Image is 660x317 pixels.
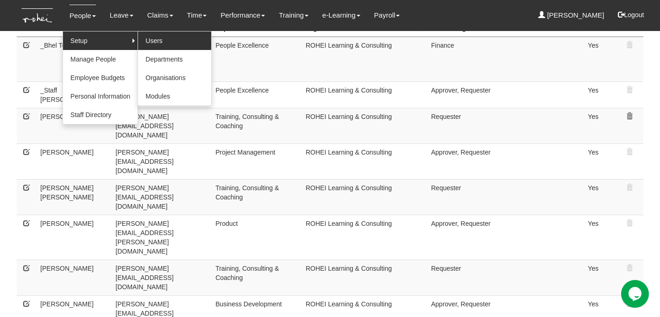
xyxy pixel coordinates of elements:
[63,87,138,106] a: Personal Information
[37,215,112,260] td: [PERSON_NAME]
[584,179,615,215] td: Yes
[427,81,585,108] td: Approver, Requester
[584,108,615,143] td: Yes
[220,5,265,26] a: Performance
[584,37,615,81] td: Yes
[427,260,585,295] td: Requester
[112,108,212,143] td: [PERSON_NAME][EMAIL_ADDRESS][DOMAIN_NAME]
[279,5,308,26] a: Training
[112,260,212,295] td: [PERSON_NAME][EMAIL_ADDRESS][DOMAIN_NAME]
[112,179,212,215] td: [PERSON_NAME][EMAIL_ADDRESS][DOMAIN_NAME]
[37,179,112,215] td: [PERSON_NAME] [PERSON_NAME]
[374,5,400,26] a: Payroll
[63,31,138,50] a: Setup
[584,81,615,108] td: Yes
[427,37,585,81] td: Finance
[212,108,302,143] td: Training, Consulting & Coaching
[427,143,585,179] td: Approver, Requester
[37,260,112,295] td: [PERSON_NAME]
[212,143,302,179] td: Project Management
[212,260,302,295] td: Training, Consulting & Coaching
[37,37,112,81] td: _Bhel Test Account
[69,5,96,26] a: People
[302,37,427,81] td: ROHEI Learning & Consulting
[212,37,302,81] td: People Excellence
[147,5,173,26] a: Claims
[63,68,138,87] a: Employee Budgets
[621,280,651,308] iframe: chat widget
[138,31,211,50] a: Users
[584,260,615,295] td: Yes
[538,5,604,26] a: [PERSON_NAME]
[212,179,302,215] td: Training, Consulting & Coaching
[212,81,302,108] td: People Excellence
[138,87,211,106] a: Modules
[322,5,360,26] a: e-Learning
[427,179,585,215] td: Requester
[302,215,427,260] td: ROHEI Learning & Consulting
[63,50,138,68] a: Manage People
[427,215,585,260] td: Approver, Requester
[110,5,133,26] a: Leave
[584,215,615,260] td: Yes
[112,143,212,179] td: [PERSON_NAME][EMAIL_ADDRESS][DOMAIN_NAME]
[302,81,427,108] td: ROHEI Learning & Consulting
[611,4,651,26] button: Logout
[37,143,112,179] td: [PERSON_NAME]
[212,215,302,260] td: Product
[37,108,112,143] td: [PERSON_NAME]
[112,215,212,260] td: [PERSON_NAME][EMAIL_ADDRESS][PERSON_NAME][DOMAIN_NAME]
[302,108,427,143] td: ROHEI Learning & Consulting
[584,143,615,179] td: Yes
[427,108,585,143] td: Requester
[138,68,211,87] a: Organisations
[302,143,427,179] td: ROHEI Learning & Consulting
[37,81,112,108] td: _Staff [PERSON_NAME]
[302,260,427,295] td: ROHEI Learning & Consulting
[63,106,138,124] a: Staff Directory
[138,50,211,68] a: Departments
[187,5,207,26] a: Time
[302,179,427,215] td: ROHEI Learning & Consulting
